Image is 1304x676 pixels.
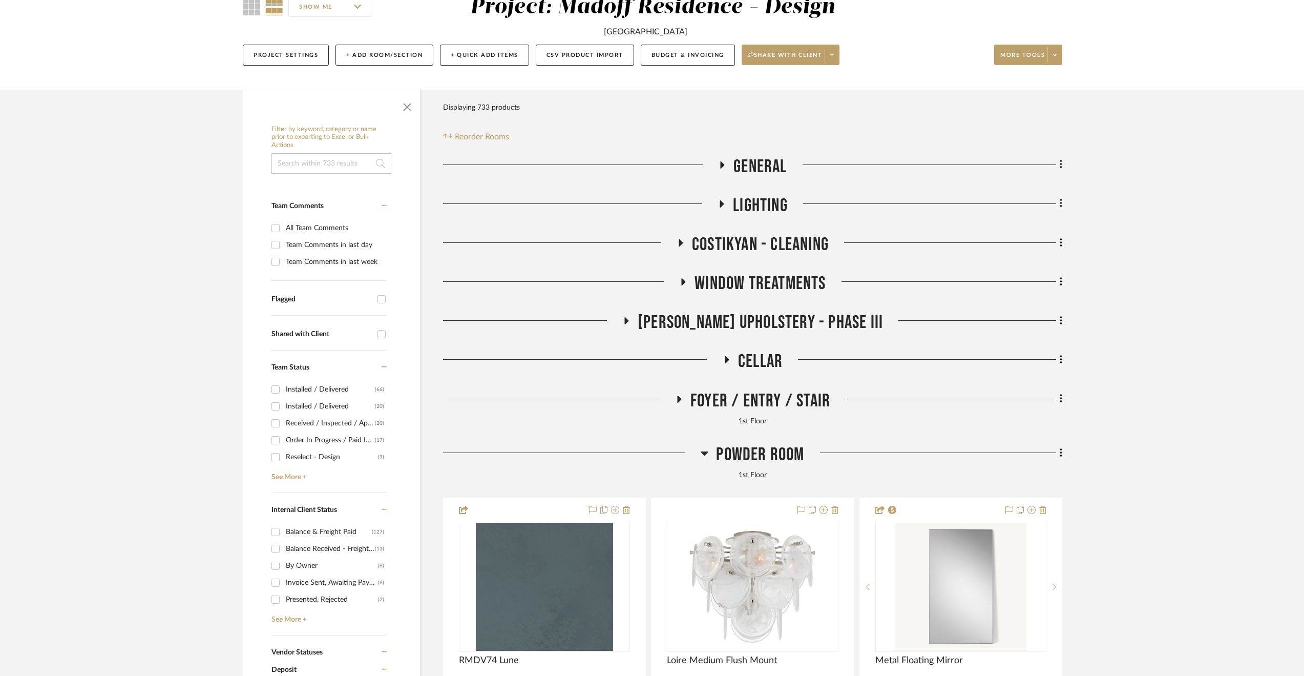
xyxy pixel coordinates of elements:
[269,608,387,624] a: See More +
[397,95,417,115] button: Close
[604,26,687,38] div: [GEOGRAPHIC_DATA]
[378,558,384,574] div: (6)
[271,364,309,371] span: Team Status
[271,295,372,304] div: Flagged
[286,449,378,465] div: Reselect - Design
[692,234,829,256] span: Costikyan - Cleaning
[286,591,378,608] div: Presented, Rejected
[443,470,1062,481] div: 1st Floor
[271,330,372,339] div: Shared with Client
[375,381,384,398] div: (66)
[994,45,1062,65] button: More tools
[271,153,391,174] input: Search within 733 results
[443,131,509,143] button: Reorder Rooms
[667,655,777,666] span: Loire Medium Flush Mount
[455,131,509,143] span: Reorder Rooms
[271,202,324,210] span: Team Comments
[286,432,375,448] div: Order In Progress / Paid In Full w/ Freight, No Balance due
[443,416,1062,427] div: 1st Floor
[536,45,634,66] button: CSV Product Import
[286,398,375,415] div: Installed / Delivered
[286,575,378,591] div: Invoice Sent, Awaiting Payment
[286,220,384,236] div: All Team Comments
[375,398,384,415] div: (20)
[378,591,384,608] div: (2)
[748,51,823,67] span: Share with client
[688,523,816,651] img: Loire Medium Flush Mount
[335,45,433,66] button: + Add Room/Section
[372,524,384,540] div: (127)
[286,254,384,270] div: Team Comments in last week
[459,655,519,666] span: RMDV74 Lune
[695,273,826,295] span: Window Treatments
[243,45,329,66] button: Project Settings
[378,449,384,465] div: (9)
[271,126,391,150] h6: Filter by keyword, category or name prior to exporting to Excel or Bulk Actions
[271,666,297,673] span: Deposit
[286,524,372,540] div: Balance & Freight Paid
[690,390,830,412] span: Foyer / Entry / Stair
[641,45,735,66] button: Budget & Invoicing
[738,351,783,373] span: Cellar
[895,523,1027,651] img: Metal Floating Mirror
[375,541,384,557] div: (13)
[286,558,378,574] div: By Owner
[1000,51,1045,67] span: More tools
[378,575,384,591] div: (6)
[638,312,883,334] span: [PERSON_NAME] Upholstery - Phase III
[286,381,375,398] div: Installed / Delivered
[271,506,337,514] span: Internal Client Status
[286,541,375,557] div: Balance Received - Freight Due
[375,432,384,448] div: (17)
[476,523,613,651] img: RMDV74 Lune
[875,655,963,666] span: Metal Floating Mirror
[443,97,520,118] div: Displaying 733 products
[286,415,375,432] div: Received / Inspected / Approved
[269,465,387,482] a: See More +
[375,415,384,432] div: (20)
[716,444,804,466] span: Powder Room
[286,237,384,253] div: Team Comments in last day
[742,45,840,65] button: Share with client
[733,156,787,178] span: General
[271,649,323,656] span: Vendor Statuses
[440,45,529,66] button: + Quick Add Items
[733,195,788,217] span: Lighting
